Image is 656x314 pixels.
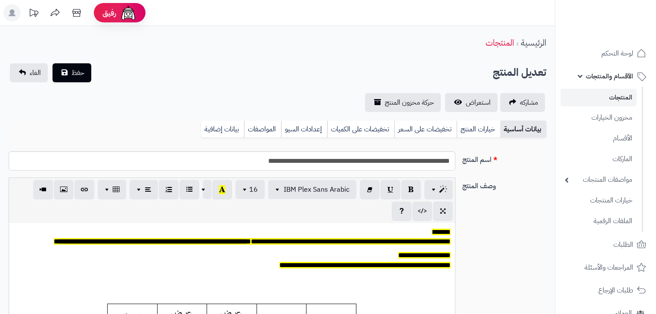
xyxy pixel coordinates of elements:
[520,97,538,108] span: مشاركه
[598,284,633,296] span: طلبات الإرجاع
[560,150,637,168] a: الماركات
[521,36,546,49] a: الرئيسية
[385,97,434,108] span: حركة مخزون المنتج
[327,121,394,138] a: تخفيضات على الكميات
[560,43,651,64] a: لوحة التحكم
[585,261,633,274] span: المراجعات والأسئلة
[560,109,637,127] a: مخزون الخيارات
[268,180,356,199] button: IBM Plex Sans Arabic
[560,257,651,278] a: المراجعات والأسئلة
[30,68,41,78] span: الغاء
[560,171,637,189] a: مواصفات المنتجات
[560,129,637,148] a: الأقسام
[235,180,265,199] button: 16
[500,93,545,112] a: مشاركه
[281,121,327,138] a: إعدادات السيو
[284,184,350,195] span: IBM Plex Sans Arabic
[560,234,651,255] a: الطلبات
[445,93,498,112] a: استعراض
[457,121,500,138] a: خيارات المنتج
[23,4,44,24] a: تحديثات المنصة
[560,89,637,106] a: المنتجات
[560,212,637,230] a: الملفات الرقمية
[459,151,550,165] label: اسم المنتج
[586,70,633,82] span: الأقسام والمنتجات
[249,184,258,195] span: 16
[613,239,633,251] span: الطلبات
[486,36,514,49] a: المنتجات
[459,177,550,191] label: وصف المنتج
[601,47,633,59] span: لوحة التحكم
[560,191,637,210] a: خيارات المنتجات
[244,121,281,138] a: المواصفات
[466,97,491,108] span: استعراض
[71,68,84,78] span: حفظ
[120,4,137,22] img: ai-face.png
[493,64,546,81] h2: تعديل المنتج
[201,121,244,138] a: بيانات إضافية
[53,63,91,82] button: حفظ
[102,8,116,18] span: رفيق
[560,280,651,301] a: طلبات الإرجاع
[394,121,457,138] a: تخفيضات على السعر
[500,121,546,138] a: بيانات أساسية
[365,93,441,112] a: حركة مخزون المنتج
[10,63,48,82] a: الغاء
